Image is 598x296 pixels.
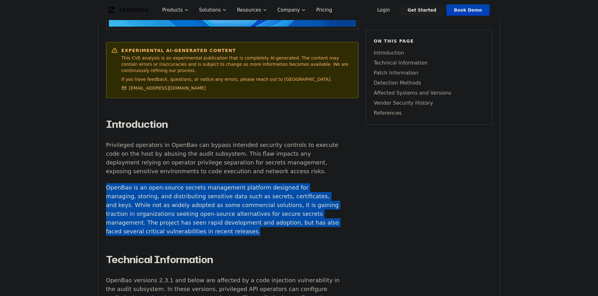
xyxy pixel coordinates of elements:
a: Book Demo [446,4,489,16]
a: References [374,109,484,117]
h2: Technical Information [106,253,340,266]
p: This CVE analysis is an experimental publication that is completely AI-generated. The content may... [121,55,353,74]
p: If you have feedback, questions, or notice any errors, please reach out to [GEOGRAPHIC_DATA]. [121,76,353,82]
a: Detection Methods [374,79,484,87]
a: Affected Systems and Versions [374,89,484,97]
p: OpenBao is an open-source secrets management platform designed for managing, storing, and distrib... [106,183,340,236]
h6: On this page [374,38,484,44]
a: [EMAIL_ADDRESS][DOMAIN_NAME] [121,85,206,91]
a: Vendor Security History [374,99,484,107]
a: Technical Information [374,59,484,67]
a: Login [370,4,398,16]
a: Get Started [400,4,444,16]
a: Introduction [374,49,484,57]
h2: Introduction [106,118,340,131]
p: Privileged operators in OpenBao can bypass intended security controls to execute code on the host... [106,141,340,176]
a: Patch Information [374,69,484,77]
h6: Experimental AI-Generated Content [121,47,353,54]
